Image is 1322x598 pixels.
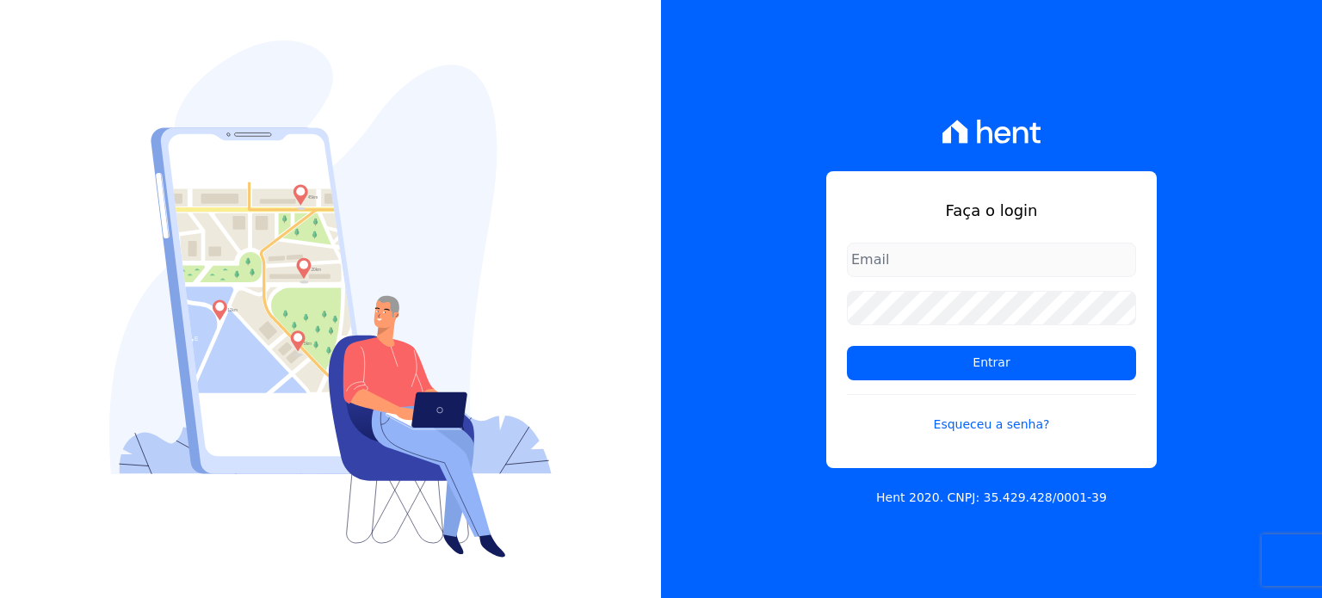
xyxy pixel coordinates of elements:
[847,199,1136,222] h1: Faça o login
[847,243,1136,277] input: Email
[109,40,552,558] img: Login
[847,394,1136,434] a: Esqueceu a senha?
[876,489,1107,507] p: Hent 2020. CNPJ: 35.429.428/0001-39
[847,346,1136,380] input: Entrar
